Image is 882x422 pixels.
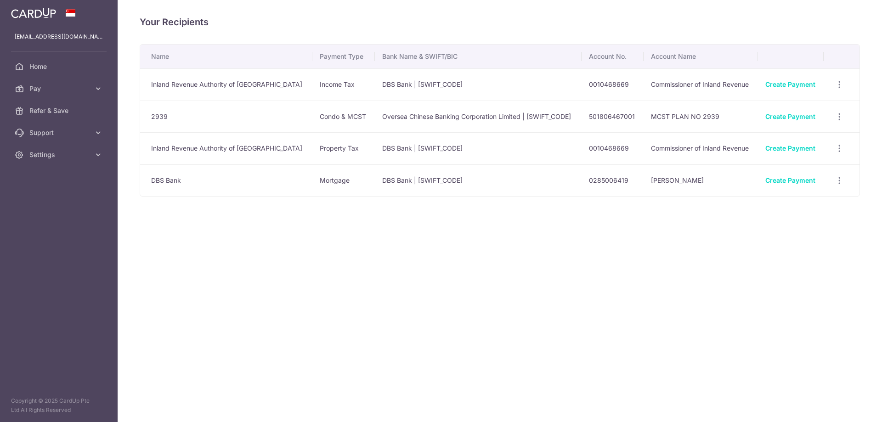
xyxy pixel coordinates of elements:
td: Commissioner of Inland Revenue [644,132,758,164]
td: [PERSON_NAME] [644,164,758,197]
span: Home [29,62,90,71]
td: 0285006419 [582,164,643,197]
h4: Your Recipients [140,15,860,29]
td: 2939 [140,101,312,133]
a: Create Payment [765,113,815,120]
th: Account Name [644,45,758,68]
td: 501806467001 [582,101,643,133]
td: Income Tax [312,68,374,101]
span: Support [29,128,90,137]
td: 0010468669 [582,132,643,164]
th: Payment Type [312,45,374,68]
a: Create Payment [765,144,815,152]
img: CardUp [11,7,56,18]
span: Pay [29,84,90,93]
td: Condo & MCST [312,101,374,133]
td: DBS Bank | [SWIFT_CODE] [375,132,582,164]
th: Name [140,45,312,68]
td: Inland Revenue Authority of [GEOGRAPHIC_DATA] [140,132,312,164]
td: Oversea Chinese Banking Corporation Limited | [SWIFT_CODE] [375,101,582,133]
td: Mortgage [312,164,374,197]
p: [EMAIL_ADDRESS][DOMAIN_NAME] [15,32,103,41]
th: Bank Name & SWIFT/BIC [375,45,582,68]
th: Account No. [582,45,643,68]
a: Create Payment [765,80,815,88]
span: Settings [29,150,90,159]
td: MCST PLAN NO 2939 [644,101,758,133]
td: Commissioner of Inland Revenue [644,68,758,101]
a: Create Payment [765,176,815,184]
td: Inland Revenue Authority of [GEOGRAPHIC_DATA] [140,68,312,101]
td: 0010468669 [582,68,643,101]
td: DBS Bank | [SWIFT_CODE] [375,164,582,197]
td: DBS Bank [140,164,312,197]
iframe: Opens a widget where you can find more information [823,394,873,417]
td: DBS Bank | [SWIFT_CODE] [375,68,582,101]
span: Refer & Save [29,106,90,115]
td: Property Tax [312,132,374,164]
